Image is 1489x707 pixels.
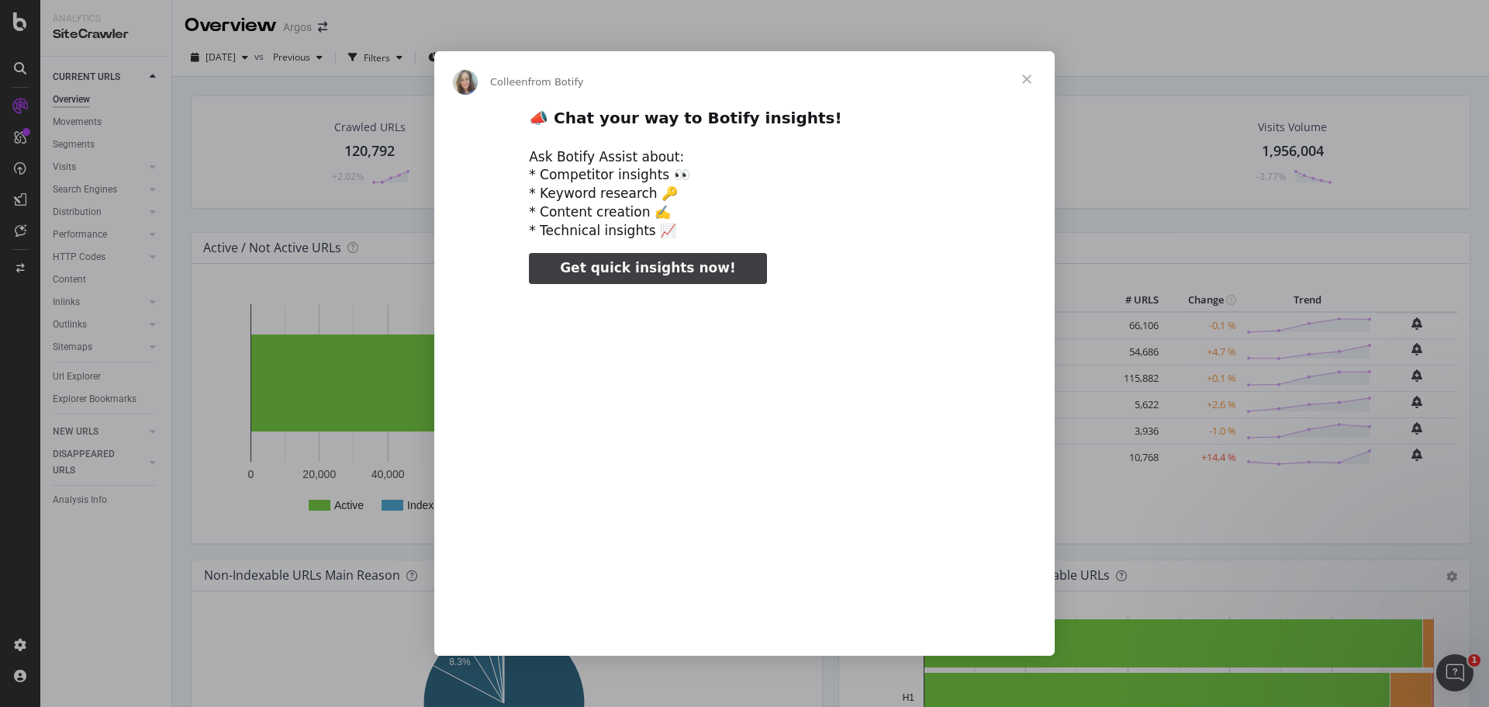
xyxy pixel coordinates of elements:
img: Profile image for Colleen [453,70,478,95]
span: Colleen [490,76,528,88]
a: Get quick insights now! [529,253,766,284]
span: Close [999,51,1055,107]
h2: 📣 Chat your way to Botify insights! [529,108,960,137]
div: Ask Botify Assist about: * Competitor insights 👀 * Keyword research 🔑 * Content creation ✍️ * Tec... [529,148,960,241]
span: from Botify [528,76,584,88]
span: Get quick insights now! [560,260,735,276]
video: Play video [421,297,1068,621]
